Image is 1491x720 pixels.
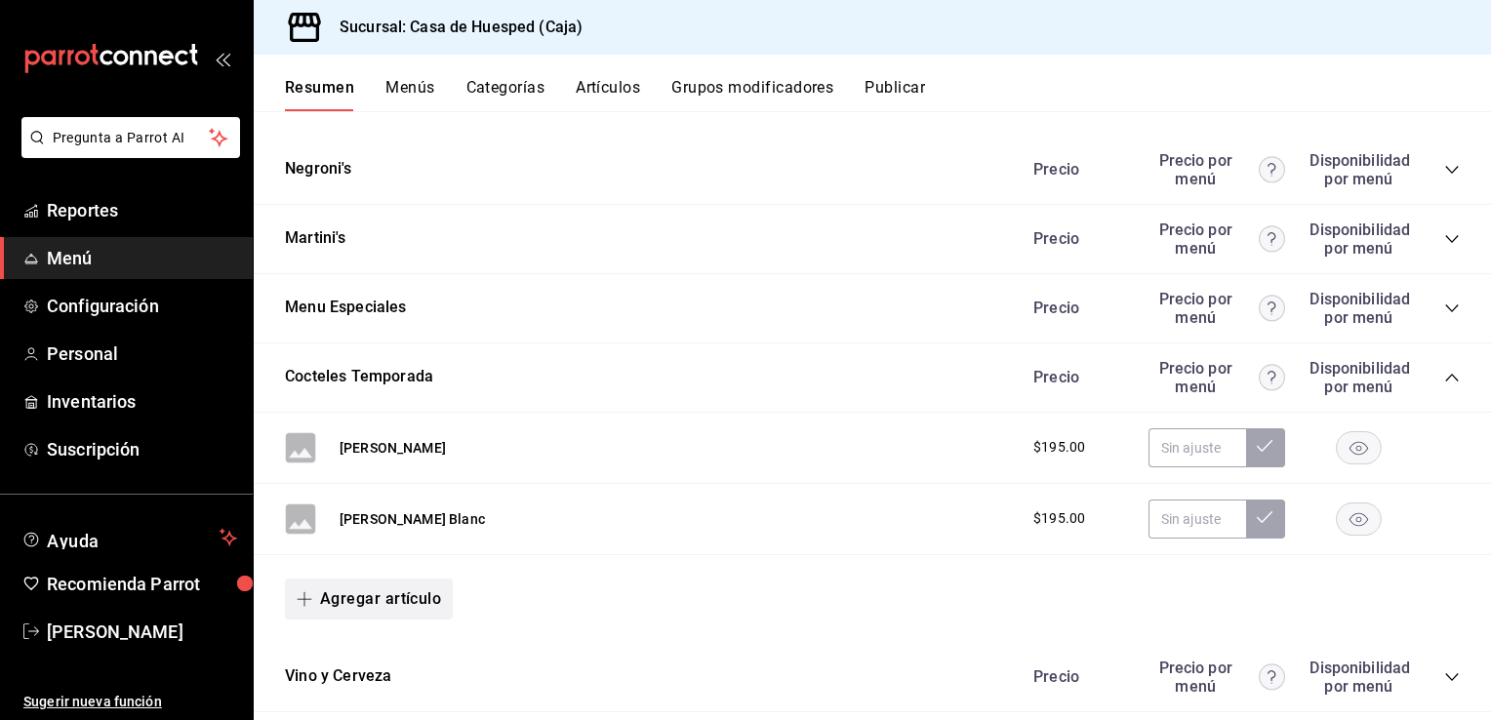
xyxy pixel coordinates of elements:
div: Precio [1014,299,1139,317]
div: Precio por menú [1148,290,1285,327]
div: navigation tabs [285,78,1491,111]
button: Menu Especiales [285,297,407,319]
button: [PERSON_NAME] [340,438,446,458]
div: Precio por menú [1148,151,1285,188]
span: [PERSON_NAME] [47,619,237,645]
span: Configuración [47,293,237,319]
span: Pregunta a Parrot AI [53,128,210,148]
button: Categorías [466,78,545,111]
button: Grupos modificadores [671,78,833,111]
span: Personal [47,340,237,367]
div: Precio [1014,667,1139,686]
span: Sugerir nueva función [23,692,237,712]
button: Publicar [865,78,925,111]
button: Negroni's [285,158,352,180]
button: collapse-category-row [1444,300,1460,316]
a: Pregunta a Parrot AI [14,141,240,162]
div: Disponibilidad por menú [1310,359,1407,396]
span: Recomienda Parrot [47,571,237,597]
div: Disponibilidad por menú [1310,659,1407,696]
span: Suscripción [47,436,237,462]
button: Pregunta a Parrot AI [21,117,240,158]
button: Cocteles Temporada [285,366,433,388]
input: Sin ajuste [1148,428,1246,467]
span: $195.00 [1033,437,1085,458]
button: collapse-category-row [1444,370,1460,385]
input: Sin ajuste [1148,500,1246,539]
span: Ayuda [47,526,212,549]
div: Precio por menú [1148,659,1285,696]
button: open_drawer_menu [215,51,230,66]
button: Agregar artículo [285,579,453,620]
button: Resumen [285,78,354,111]
span: Menú [47,245,237,271]
div: Precio [1014,368,1139,386]
button: Menús [385,78,434,111]
div: Precio por menú [1148,359,1285,396]
span: Inventarios [47,388,237,415]
button: collapse-category-row [1444,231,1460,247]
button: Martini's [285,227,346,250]
button: [PERSON_NAME] Blanc [340,509,485,529]
div: Disponibilidad por menú [1310,151,1407,188]
h3: Sucursal: Casa de Huesped (Caja) [324,16,583,39]
span: Reportes [47,197,237,223]
button: collapse-category-row [1444,162,1460,178]
div: Disponibilidad por menú [1310,220,1407,258]
div: Precio [1014,229,1139,248]
div: Disponibilidad por menú [1310,290,1407,327]
button: Artículos [576,78,640,111]
div: Precio por menú [1148,220,1285,258]
div: Precio [1014,160,1139,179]
button: Vino y Cerveza [285,665,391,688]
button: collapse-category-row [1444,669,1460,685]
span: $195.00 [1033,508,1085,529]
